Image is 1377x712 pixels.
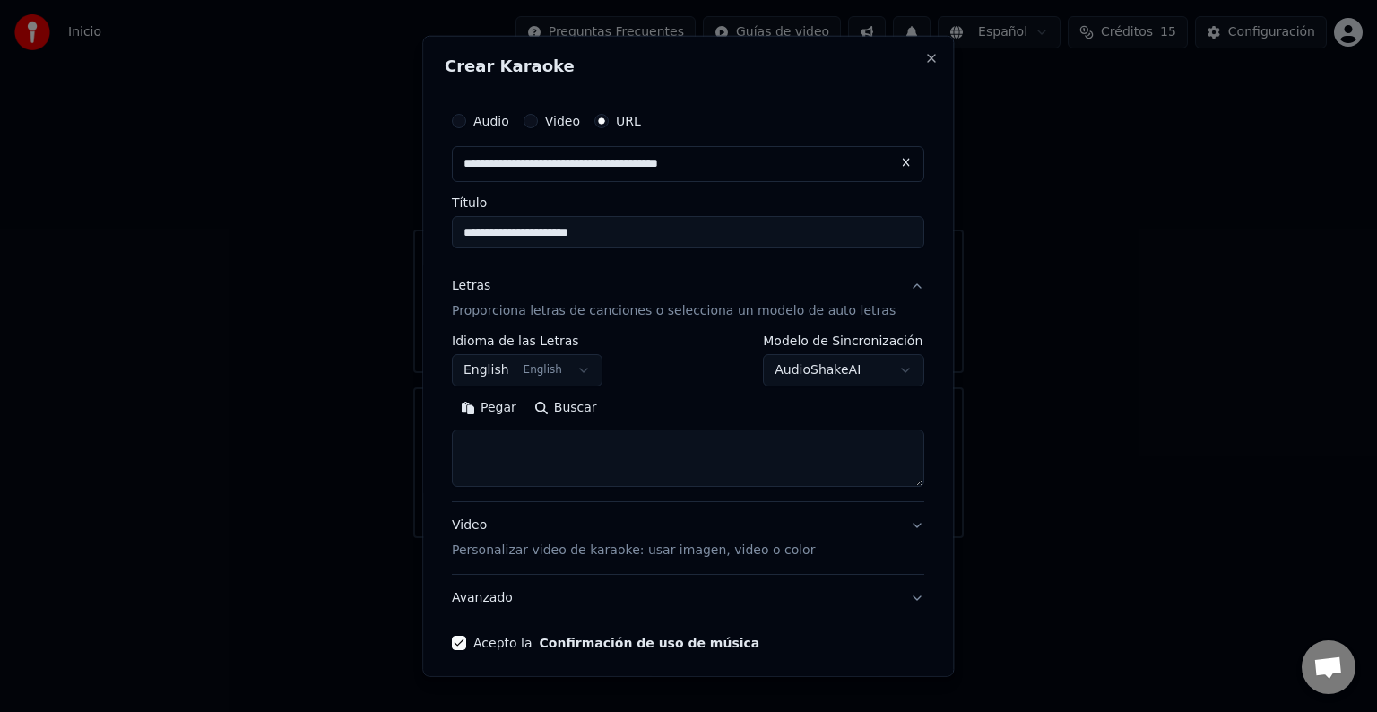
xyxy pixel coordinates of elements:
label: Idioma de las Letras [452,334,602,347]
label: Video [545,115,580,127]
label: Modelo de Sincronización [764,334,925,347]
button: VideoPersonalizar video de karaoke: usar imagen, video o color [452,502,924,574]
div: Letras [452,277,490,295]
p: Personalizar video de karaoke: usar imagen, video o color [452,542,815,560]
button: LetrasProporciona letras de canciones o selecciona un modelo de auto letras [452,263,924,334]
button: Buscar [525,394,606,422]
div: Video [452,517,815,560]
label: Audio [473,115,509,127]
div: LetrasProporciona letras de canciones o selecciona un modelo de auto letras [452,334,924,501]
p: Proporciona letras de canciones o selecciona un modelo de auto letras [452,302,896,320]
label: Título [452,196,924,209]
h2: Crear Karaoke [445,58,931,74]
button: Acepto la [540,637,760,649]
label: URL [616,115,641,127]
button: Avanzado [452,575,924,621]
label: Acepto la [473,637,759,649]
button: Pegar [452,394,525,422]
